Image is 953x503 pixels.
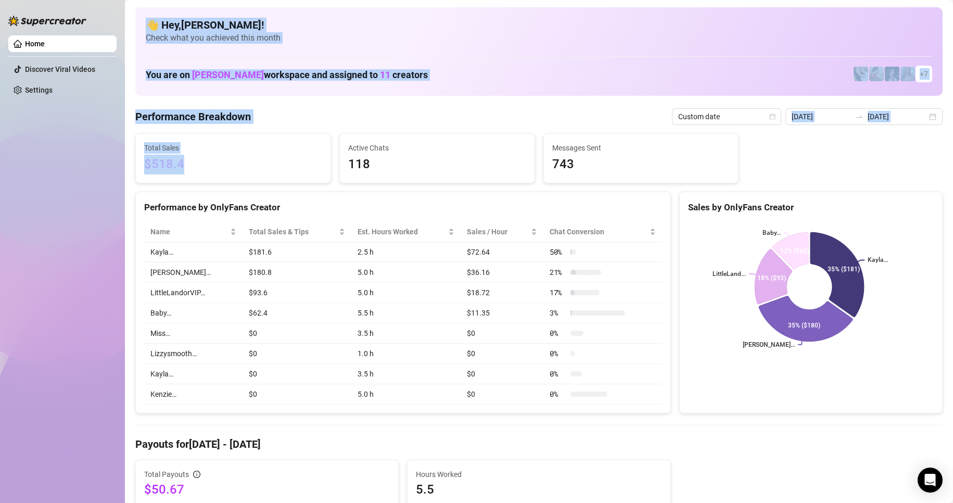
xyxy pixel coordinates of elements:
[854,67,868,81] img: Avry (@avryjennerfree)
[920,68,928,80] span: + 7
[713,270,746,278] text: LittleLand...
[135,109,251,124] h4: Performance Breakdown
[150,226,228,237] span: Name
[416,481,662,498] span: 5.5
[144,469,189,480] span: Total Payouts
[763,230,781,237] text: Baby…
[144,222,243,242] th: Name
[348,142,526,154] span: Active Chats
[869,67,884,81] img: Kayla (@kaylathaylababy)
[348,155,526,174] span: 118
[416,469,662,480] span: Hours Worked
[243,242,351,262] td: $181.6
[146,69,428,81] h1: You are on workspace and assigned to creators
[146,18,932,32] h4: 👋 Hey, [PERSON_NAME] !
[467,226,529,237] span: Sales / Hour
[552,155,730,174] span: 743
[461,242,543,262] td: $72.64
[900,67,915,81] img: Kenzie (@dmaxkenz)
[550,267,566,278] span: 21 %
[144,323,243,344] td: Miss…
[243,364,351,384] td: $0
[8,16,86,26] img: logo-BBDzfeDw.svg
[358,226,446,237] div: Est. Hours Worked
[249,226,337,237] span: Total Sales & Tips
[550,226,647,237] span: Chat Conversion
[868,111,927,122] input: End date
[855,112,863,121] span: swap-right
[144,303,243,323] td: Baby…
[461,384,543,405] td: $0
[144,155,322,174] span: $518.4
[144,142,322,154] span: Total Sales
[792,111,851,122] input: Start date
[144,384,243,405] td: Kenzie…
[243,262,351,283] td: $180.8
[192,69,264,80] span: [PERSON_NAME]
[918,468,943,493] div: Open Intercom Messenger
[144,481,390,498] span: $50.67
[243,344,351,364] td: $0
[243,323,351,344] td: $0
[243,303,351,323] td: $62.4
[351,364,461,384] td: 3.5 h
[461,303,543,323] td: $11.35
[855,112,863,121] span: to
[351,323,461,344] td: 3.5 h
[25,65,95,73] a: Discover Viral Videos
[678,109,775,124] span: Custom date
[461,283,543,303] td: $18.72
[550,388,566,400] span: 0 %
[25,86,53,94] a: Settings
[769,114,776,120] span: calendar
[146,32,932,44] span: Check what you achieved this month
[461,323,543,344] td: $0
[550,287,566,298] span: 17 %
[550,368,566,380] span: 0 %
[550,246,566,258] span: 50 %
[550,307,566,319] span: 3 %
[461,364,543,384] td: $0
[351,262,461,283] td: 5.0 h
[135,437,943,451] h4: Payouts for [DATE] - [DATE]
[868,257,888,264] text: Kayla…
[743,341,795,348] text: [PERSON_NAME]…
[461,222,543,242] th: Sales / Hour
[351,384,461,405] td: 5.0 h
[144,200,662,215] div: Performance by OnlyFans Creator
[243,384,351,405] td: $0
[461,262,543,283] td: $36.16
[144,242,243,262] td: Kayla…
[144,262,243,283] td: [PERSON_NAME]…
[380,69,390,80] span: 11
[243,222,351,242] th: Total Sales & Tips
[193,471,200,478] span: info-circle
[351,242,461,262] td: 2.5 h
[243,283,351,303] td: $93.6
[25,40,45,48] a: Home
[351,283,461,303] td: 5.0 h
[550,328,566,339] span: 0 %
[550,348,566,359] span: 0 %
[144,344,243,364] td: Lizzysmooth…
[144,283,243,303] td: LittleLandorVIP…
[552,142,730,154] span: Messages Sent
[461,344,543,364] td: $0
[351,344,461,364] td: 1.0 h
[688,200,934,215] div: Sales by OnlyFans Creator
[144,364,243,384] td: Kayla…
[885,67,899,81] img: Baby (@babyyyybellaa)
[351,303,461,323] td: 5.5 h
[543,222,662,242] th: Chat Conversion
